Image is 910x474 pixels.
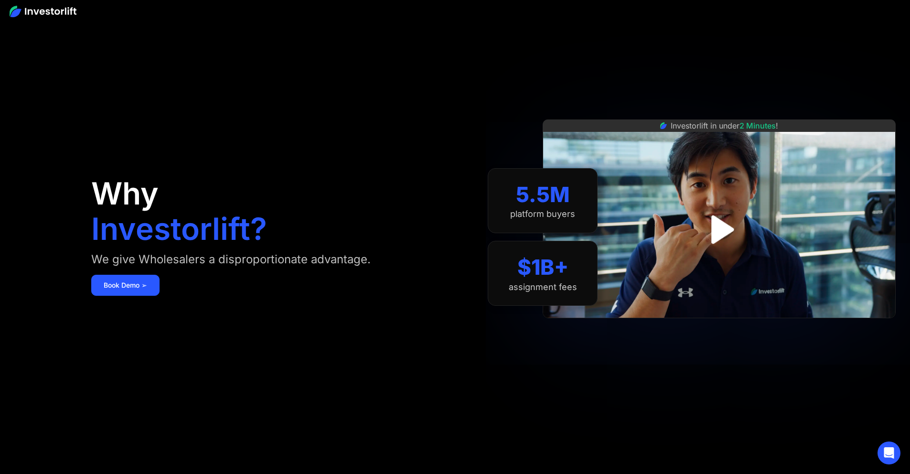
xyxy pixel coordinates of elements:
[698,208,740,251] a: open lightbox
[516,182,570,207] div: 5.5M
[648,323,791,334] iframe: Customer reviews powered by Trustpilot
[91,252,371,267] div: We give Wholesalers a disproportionate advantage.
[739,121,776,130] span: 2 Minutes
[91,214,267,244] h1: Investorlift?
[517,255,568,280] div: $1B+
[878,442,900,464] div: Open Intercom Messenger
[91,178,159,209] h1: Why
[671,120,778,131] div: Investorlift in under !
[509,282,577,292] div: assignment fees
[91,275,160,296] a: Book Demo ➢
[510,209,575,219] div: platform buyers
